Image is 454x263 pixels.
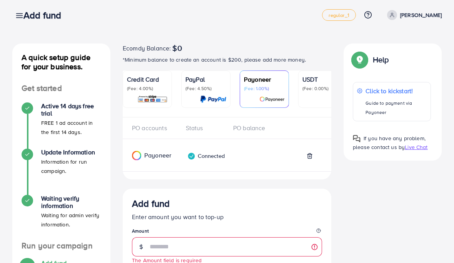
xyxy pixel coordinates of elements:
[132,151,141,160] img: Payoneer
[373,55,389,64] p: Help
[244,75,285,84] p: Payoneer
[41,149,101,156] h4: Update Information
[41,118,101,137] p: FREE 1 ad account in the first 14 days.
[366,86,427,95] p: Click to kickstart!
[302,75,343,84] p: USDT
[329,13,349,18] span: regular_1
[384,10,442,20] a: [PERSON_NAME]
[421,228,448,257] iframe: Chat
[123,151,166,160] div: Payoneer
[132,124,180,132] div: PO accounts
[41,157,101,176] p: Information for run campaign.
[353,135,361,142] img: Popup guide
[400,10,442,20] p: [PERSON_NAME]
[12,53,110,71] h4: A quick setup guide for your business.
[172,44,182,53] span: $0
[180,124,227,132] div: Status
[12,149,110,195] li: Update Information
[185,75,226,84] p: PayPal
[137,95,168,104] img: card
[322,9,356,21] a: regular_1
[12,195,110,241] li: Waiting verify information
[353,134,426,151] span: If you have any problem, please contact us by
[127,85,168,92] p: (Fee: 4.00%)
[187,152,225,160] div: Connected
[132,228,322,237] legend: Amount
[41,211,101,229] p: Waiting for admin verify information.
[123,55,331,64] p: *Minimum balance to create an account is $200, please add more money.
[12,84,110,93] h4: Get started
[132,198,170,209] h3: Add fund
[366,99,427,117] p: Guide to payment via Payoneer
[244,85,285,92] p: (Fee: 1.00%)
[12,102,110,149] li: Active 14 days free trial
[227,124,275,132] div: PO balance
[41,195,101,209] h4: Waiting verify information
[41,102,101,117] h4: Active 14 days free trial
[405,143,427,151] span: Live Chat
[123,44,171,53] span: Ecomdy Balance:
[12,241,110,251] h4: Run your campaign
[259,95,285,104] img: card
[132,212,322,221] p: Enter amount you want to top-up
[185,85,226,92] p: (Fee: 4.50%)
[127,75,168,84] p: Credit Card
[353,53,367,67] img: Popup guide
[302,85,343,92] p: (Fee: 0.00%)
[200,95,226,104] img: card
[23,10,67,21] h3: Add fund
[187,152,195,160] img: verified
